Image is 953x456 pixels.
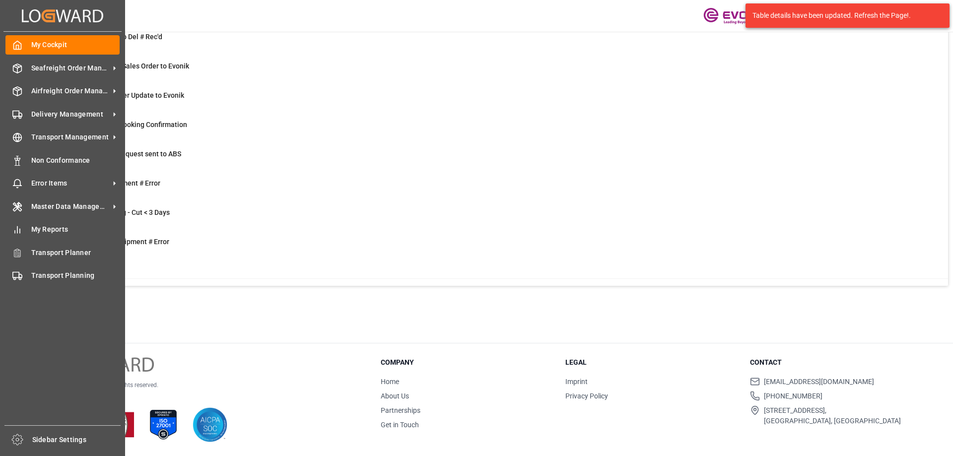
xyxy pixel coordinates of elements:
a: Home [381,378,399,386]
h3: Company [381,357,553,368]
span: Transport Management [31,132,110,142]
span: My Reports [31,224,120,235]
a: 0Pending Bkg Request sent to ABSShipment [51,149,936,170]
a: 5Main-Leg Shipment # ErrorShipment [51,178,936,199]
a: Get in Touch [381,421,419,429]
span: Sidebar Settings [32,435,121,445]
a: Imprint [565,378,588,386]
span: Delivery Management [31,109,110,120]
a: Non Conformance [5,150,120,170]
a: 0Error on Initial Sales Order to EvonikShipment [51,61,936,82]
a: Transport Planning [5,266,120,285]
a: About Us [381,392,409,400]
h3: Legal [565,357,738,368]
span: Airfreight Order Management [31,86,110,96]
span: Non Conformance [31,155,120,166]
span: Transport Planning [31,270,120,281]
span: Seafreight Order Management [31,63,110,73]
span: Master Data Management [31,201,110,212]
span: My Cockpit [31,40,120,50]
a: 5TU : Pre-Leg Shipment # ErrorTransport Unit [51,237,936,258]
span: [EMAIL_ADDRESS][DOMAIN_NAME] [764,377,874,387]
span: Pending Bkg Request sent to ABS [76,150,181,158]
div: Table details have been updated. Refresh the Page!. [752,10,935,21]
p: Version 1.1.132 [65,390,356,398]
span: [STREET_ADDRESS], [GEOGRAPHIC_DATA], [GEOGRAPHIC_DATA] [764,405,901,426]
a: Privacy Policy [565,392,608,400]
a: 42ABS: Missing Booking ConfirmationShipment [51,120,936,140]
span: Error on Initial Sales Order to Evonik [76,62,189,70]
a: 0Error Sales Order Update to EvonikShipment [51,90,936,111]
p: © 2025 Logward. All rights reserved. [65,381,356,390]
a: 25TU: PGI Missing - Cut < 3 DaysTransport Unit [51,207,936,228]
a: My Cockpit [5,35,120,55]
a: My Reports [5,220,120,239]
span: Transport Planner [31,248,120,258]
h3: Contact [750,357,922,368]
span: Error Sales Order Update to Evonik [76,91,184,99]
a: Partnerships [381,406,420,414]
a: Transport Planner [5,243,120,262]
span: ABS: Missing Booking Confirmation [76,121,187,129]
img: Evonik-brand-mark-Deep-Purple-RGB.jpeg_1700498283.jpeg [703,7,768,25]
img: AICPA SOC [193,407,227,442]
img: ISO 27001 Certification [146,407,181,442]
span: [PHONE_NUMBER] [764,391,822,401]
a: 5ETD < 3 Days,No Del # Rec'dShipment [51,32,936,53]
span: Error Items [31,178,110,189]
